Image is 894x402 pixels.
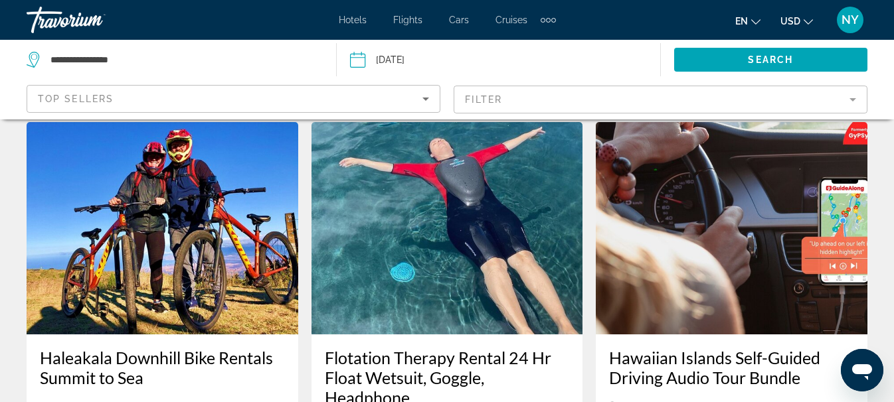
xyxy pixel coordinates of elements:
a: Cars [449,15,469,25]
button: Date: Sep 17, 2025 [350,40,660,80]
span: USD [780,16,800,27]
a: Hawaiian Islands Self-Guided Driving Audio Tour Bundle [609,348,854,387]
a: Cruises [495,15,527,25]
button: User Menu [833,6,867,34]
button: Search [674,48,868,72]
button: Change language [735,11,760,31]
a: Hotels [339,15,367,25]
a: Flights [393,15,422,25]
mat-select: Sort by [38,91,429,107]
button: Filter [454,85,867,114]
iframe: Button to launch messaging window [841,349,883,391]
a: Travorium [27,3,159,37]
span: NY [842,13,859,27]
img: 4f.jpg [312,122,583,334]
span: Top Sellers [38,94,114,104]
span: en [735,16,748,27]
img: 24.jpg [27,122,298,334]
img: a2.jpg [596,122,867,334]
button: Change currency [780,11,813,31]
a: Haleakala Downhill Bike Rentals Summit to Sea [40,348,285,387]
button: Extra navigation items [541,9,556,31]
span: Search [748,54,793,65]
